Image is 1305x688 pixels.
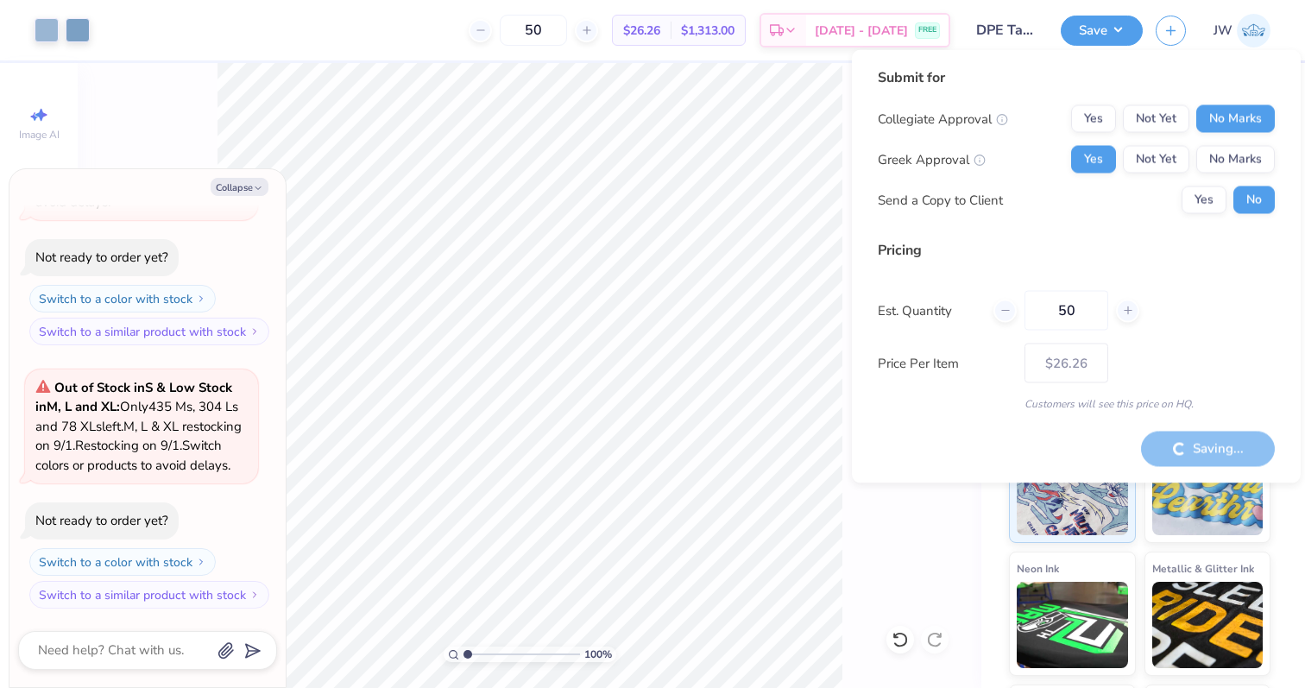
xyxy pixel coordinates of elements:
span: FREE [918,24,936,36]
button: No Marks [1196,105,1275,133]
img: Switch to a color with stock [196,557,206,567]
input: Untitled Design [963,13,1048,47]
input: – – [500,15,567,46]
div: Greek Approval [878,149,986,169]
button: Save [1061,16,1143,46]
img: Jane White [1237,14,1270,47]
label: Est. Quantity [878,300,980,320]
span: Only 435 Ms, 304 Ls and 78 XLs left. M, L & XL restocking on 9/1. Restocking on 9/1. Switch color... [35,379,242,474]
div: Submit for [878,67,1275,88]
span: 100 % [584,647,612,662]
input: – – [1024,291,1108,331]
button: Switch to a color with stock [29,285,216,312]
img: Switch to a color with stock [196,294,206,304]
span: $1,313.00 [681,22,734,40]
button: No [1233,186,1275,214]
button: Not Yet [1123,105,1189,133]
span: Metallic & Glitter Ink [1152,559,1254,578]
button: Switch to a similar product with stock [29,318,269,345]
img: Metallic & Glitter Ink [1152,582,1264,668]
img: Puff Ink [1152,449,1264,535]
button: Collapse [211,178,268,196]
div: Send a Copy to Client [878,190,1003,210]
img: Neon Ink [1017,582,1128,668]
span: JW [1214,21,1232,41]
img: Standard [1017,449,1128,535]
button: Yes [1071,146,1116,174]
img: Switch to a similar product with stock [249,326,260,337]
button: No Marks [1196,146,1275,174]
button: Not Yet [1123,146,1189,174]
button: Yes [1071,105,1116,133]
label: Price Per Item [878,353,1012,373]
span: Only 132 Ss, 61 Ms, 18 Ls and 15 XLs left. Switch colors or products to avoid delays. [35,116,230,211]
span: Image AI [19,128,60,142]
span: [DATE] - [DATE] [815,22,908,40]
img: Switch to a similar product with stock [249,590,260,600]
div: Not ready to order yet? [35,512,168,529]
div: Collegiate Approval [878,109,1008,129]
div: Not ready to order yet? [35,249,168,266]
span: Neon Ink [1017,559,1059,578]
strong: Out of Stock in S [54,379,156,396]
div: Customers will see this price on HQ. [878,396,1275,412]
button: Switch to a color with stock [29,548,216,576]
a: JW [1214,14,1270,47]
span: $26.26 [623,22,660,40]
div: Pricing [878,240,1275,261]
button: Switch to a similar product with stock [29,581,269,609]
button: Yes [1182,186,1226,214]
